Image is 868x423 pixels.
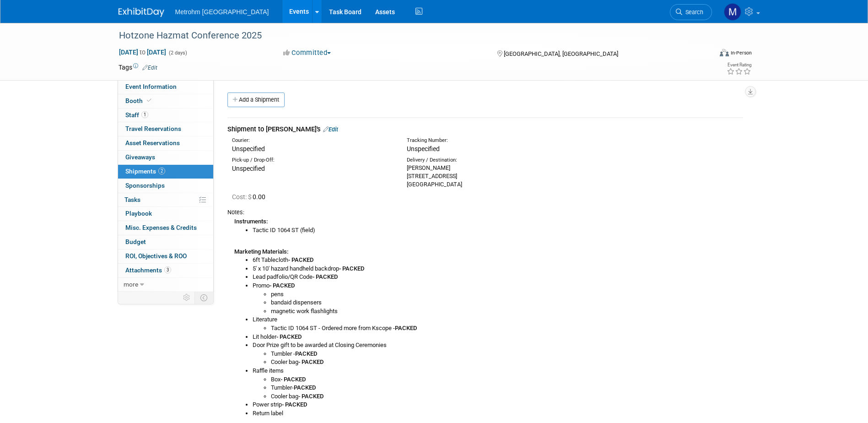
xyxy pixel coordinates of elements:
[407,164,568,189] div: [PERSON_NAME] [STREET_ADDRESS] [GEOGRAPHIC_DATA]
[232,157,393,164] div: Pick-up / Drop-Off:
[118,165,213,179] a: Shipments2
[124,281,138,288] span: more
[288,256,314,263] b: - PACKED
[271,384,743,392] li: Tumbler-
[147,98,151,103] i: Booth reservation complete
[232,193,269,201] span: 0.00
[118,80,213,94] a: Event Information
[294,384,316,391] b: PACKED
[125,252,187,260] span: ROI, Objectives & ROO
[253,401,743,409] li: Power strip
[280,376,306,383] b: - PACKED
[407,157,568,164] div: Delivery / Destination:
[118,235,213,249] a: Budget
[232,193,253,201] span: Cost: $
[407,137,612,144] div: Tracking Number:
[271,392,743,401] li: Cooler bag
[276,333,302,340] b: - PACKED
[119,48,167,56] span: [DATE] [DATE]
[670,4,712,20] a: Search
[282,401,307,408] b: - PACKED
[142,65,157,71] a: Edit
[658,48,752,61] div: Event Format
[253,333,743,342] li: Lit holder
[227,208,743,217] div: Notes:
[724,3,741,21] img: Michelle Simoes
[125,111,148,119] span: Staff
[271,307,743,316] li: magnetic work flashlights
[232,137,393,144] div: Courier:
[313,273,338,280] b: - PACKED
[164,266,171,273] span: 3
[682,9,703,16] span: Search
[125,153,155,161] span: Giveaways
[727,63,751,67] div: Event Rating
[125,97,153,104] span: Booth
[271,350,743,358] li: Tumbler -
[119,8,164,17] img: ExhibitDay
[124,196,140,203] span: Tasks
[118,108,213,122] a: Staff1
[234,218,268,225] b: Instruments:
[118,122,213,136] a: Travel Reservations
[125,224,197,231] span: Misc. Expenses & Credits
[125,125,181,132] span: Travel Reservations
[253,367,743,401] li: Raffle items
[141,111,148,118] span: 1
[118,94,213,108] a: Booth
[407,145,440,152] span: Unspecified
[271,324,743,333] li: Tactic ID 1064 ST - Ordered more from Kscope -
[118,151,213,164] a: Giveaways
[253,409,743,418] li: Return label
[395,325,417,331] b: PACKED
[125,210,152,217] span: Playbook
[175,8,269,16] span: Metrohm [GEOGRAPHIC_DATA]
[323,126,338,133] a: Edit
[194,292,213,304] td: Toggle Event Tabs
[118,179,213,193] a: Sponsorships
[227,125,743,134] div: Shipment to [PERSON_NAME]'s
[227,92,285,107] a: Add a Shipment
[118,207,213,221] a: Playbook
[271,290,743,299] li: pens
[271,298,743,307] li: bandaid dispensers
[118,249,213,263] a: ROI, Objectives & ROO
[125,83,177,90] span: Event Information
[253,282,743,315] li: Promo
[116,27,698,44] div: Hotzone Hazmat Conference 2025
[119,63,157,72] td: Tags
[270,282,295,289] b: - PACKED
[295,350,318,357] b: PACKED
[179,292,195,304] td: Personalize Event Tab Strip
[253,315,743,332] li: Literature
[253,265,743,273] li: 5' x 10' hazard handheld backdrop
[253,273,743,282] li: Lead padfolio/QR Code
[125,168,165,175] span: Shipments
[118,193,213,207] a: Tasks
[118,221,213,235] a: Misc. Expenses & Credits
[125,139,180,146] span: Asset Reservations
[118,136,213,150] a: Asset Reservations
[504,50,618,57] span: [GEOGRAPHIC_DATA], [GEOGRAPHIC_DATA]
[253,341,743,367] li: Door Prize gift to be awarded at Closing Ceremonies
[271,375,743,384] li: Box
[298,393,324,400] b: - PACKED
[158,168,165,174] span: 2
[118,278,213,292] a: more
[125,182,165,189] span: Sponsorships
[234,248,288,255] b: Marketing Materials:
[730,49,752,56] div: In-Person
[720,49,729,56] img: Format-Inperson.png
[125,266,171,274] span: Attachments
[339,265,365,272] b: - PACKED
[280,48,334,58] button: Committed
[253,256,743,265] li: 6ft Tablecloth
[271,358,743,367] li: Cooler bag
[118,264,213,277] a: Attachments3
[298,358,324,365] b: - PACKED
[168,50,187,56] span: (2 days)
[253,226,743,235] li: Tactic ID 1064 ST (field)
[232,165,265,172] span: Unspecified
[125,238,146,245] span: Budget
[232,144,393,153] div: Unspecified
